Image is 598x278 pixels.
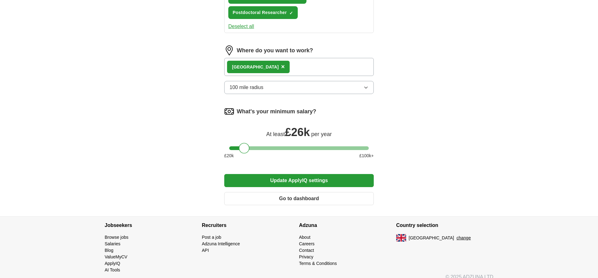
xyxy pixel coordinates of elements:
div: [GEOGRAPHIC_DATA] [232,64,279,70]
span: At least [266,131,285,137]
button: change [457,235,471,241]
a: ValueMyCV [105,254,127,259]
span: Postdoctoral Researcher [233,9,287,16]
img: UK flag [396,234,406,242]
img: location.png [224,45,234,55]
button: 100 mile radius [224,81,374,94]
label: Where do you want to work? [237,46,313,55]
a: Adzuna Intelligence [202,241,240,246]
a: Blog [105,248,113,253]
a: API [202,248,209,253]
span: per year [311,131,332,137]
a: Post a job [202,235,221,240]
img: salary.png [224,106,234,116]
span: [GEOGRAPHIC_DATA] [409,235,454,241]
a: Contact [299,248,314,253]
span: ✓ [289,11,293,16]
button: Update ApplyIQ settings [224,174,374,187]
a: ApplyIQ [105,261,120,266]
button: × [281,62,285,72]
span: 100 mile radius [230,84,263,91]
a: Privacy [299,254,313,259]
span: × [281,63,285,70]
span: £ 100 k+ [359,153,374,159]
button: Deselect all [228,23,254,30]
a: Careers [299,241,315,246]
span: £ 20 k [224,153,234,159]
a: Terms & Conditions [299,261,337,266]
a: Browse jobs [105,235,128,240]
label: What's your minimum salary? [237,107,316,116]
button: Postdoctoral Researcher✓ [228,6,298,19]
a: AI Tools [105,267,120,272]
a: About [299,235,311,240]
button: Go to dashboard [224,192,374,205]
a: Salaries [105,241,121,246]
span: £ 26k [285,126,310,139]
h4: Country selection [396,217,493,234]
